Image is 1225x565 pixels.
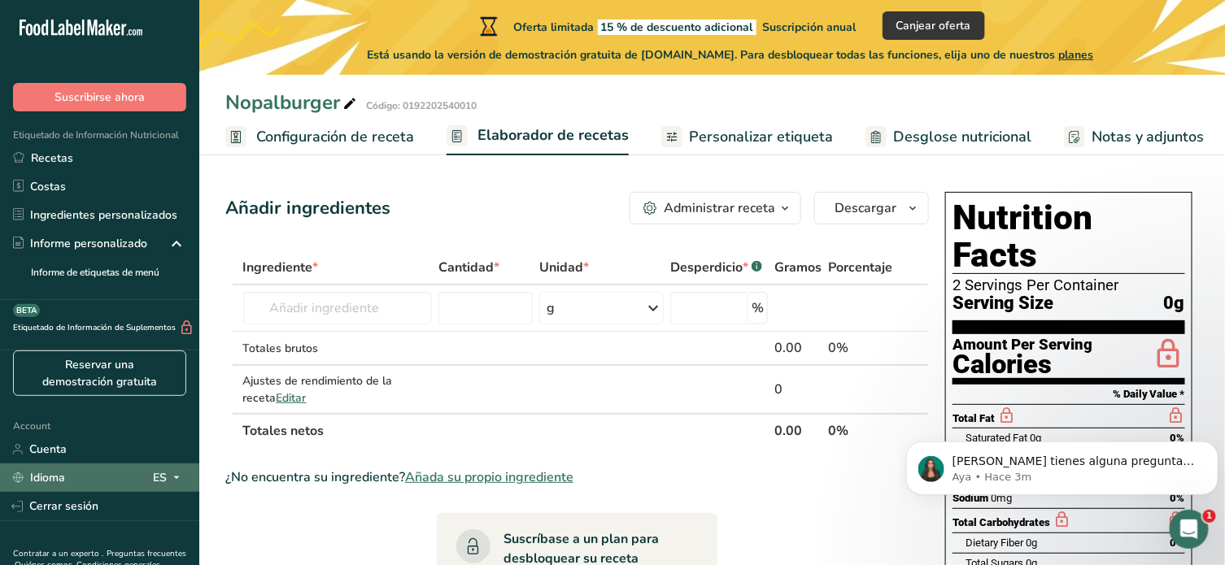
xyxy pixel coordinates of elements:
a: Reservar una demostración gratuita [13,350,186,396]
span: Ingrediente [243,258,319,277]
a: Notas y adjuntos [1064,119,1205,155]
span: 1 [1203,510,1216,523]
a: Elaborador de recetas [447,117,629,156]
div: Desperdicio [670,258,762,277]
span: Gramos [774,258,822,277]
div: 0.00 [774,338,822,358]
a: Idioma [13,463,65,492]
span: planes [1059,47,1094,63]
button: Administrar receta [630,192,801,224]
iframe: Intercom notifications mensaje [900,407,1225,521]
div: Oferta limitada [477,16,857,36]
span: Serving Size [953,293,1053,314]
span: Personalizar etiqueta [689,126,833,148]
span: Notas y adjuntos [1092,126,1205,148]
section: % Daily Value * [953,385,1185,404]
h1: Nutrition Facts [953,199,1185,274]
div: Añadir ingredientes [225,195,390,222]
span: Cantidad [438,258,499,277]
div: Amount Per Serving [953,337,1092,353]
div: Código: 0192202540010 [366,98,477,113]
div: 2 Servings Per Container [953,277,1185,293]
div: Administrar receta [664,198,775,218]
button: Suscribirse ahora [13,83,186,111]
span: Suscribirse ahora [54,89,145,106]
span: Dietary Fiber [966,537,1023,549]
button: Canjear oferta [883,11,985,40]
span: Unidad [539,258,589,277]
span: Total Carbohydrates [953,516,1050,528]
a: Contratar a un experto . [13,548,103,559]
div: Totales brutos [243,340,433,357]
th: Totales netos [240,413,772,447]
span: Canjear oferta [896,17,971,34]
th: 0% [825,413,896,447]
div: ES [153,468,186,488]
div: 0% [828,338,892,358]
div: g [547,298,555,318]
th: 0.00 [771,413,825,447]
span: 0g [1164,293,1185,314]
span: Configuración de receta [256,126,414,148]
div: BETA [13,304,40,317]
a: Configuración de receta [225,119,414,155]
span: Suscripción anual [763,20,857,35]
div: Nopalburger [225,88,360,117]
div: Calories [953,353,1092,376]
span: Desglose nutricional [893,126,1031,148]
span: Está usando la versión de demostración gratuita de [DOMAIN_NAME]. Para desbloquear todas las func... [368,46,1094,63]
span: Descargar [835,198,896,218]
button: Descargar [814,192,929,224]
a: Desglose nutricional [865,119,1031,155]
div: 0 [774,380,822,399]
span: 15 % de descuento adicional [598,20,756,35]
span: Añada su propio ingrediente [405,467,573,487]
a: Personalizar etiqueta [661,119,833,155]
span: Elaborador de recetas [477,124,629,146]
iframe: Intercom live chat [1170,510,1209,549]
input: Añadir ingrediente [243,292,433,324]
span: 0g [1026,537,1037,549]
div: Ajustes de rendimiento de la receta [243,372,433,406]
span: Editar [277,390,307,406]
div: ¿No encuentra su ingrediente? [225,467,929,487]
div: Informe personalizado [13,235,147,252]
span: Porcentaje [828,258,892,277]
